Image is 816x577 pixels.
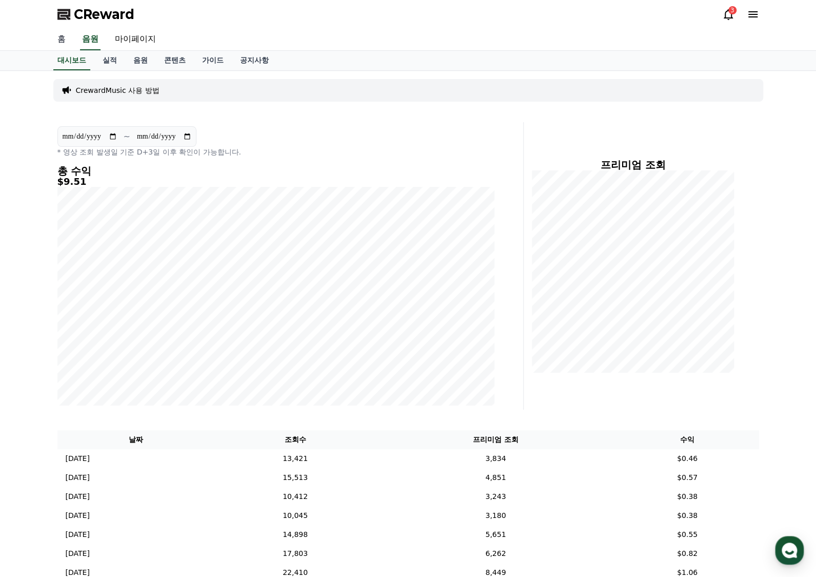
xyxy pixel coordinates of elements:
[156,51,194,70] a: 콘텐츠
[66,510,90,521] p: [DATE]
[215,430,376,449] th: 조회수
[57,147,494,157] p: * 영상 조회 발생일 기준 D+3일 이후 확인이 가능합니다.
[615,487,759,506] td: $0.38
[615,544,759,563] td: $0.82
[215,544,376,563] td: 17,803
[57,177,494,187] h5: $9.51
[194,51,232,70] a: 가이드
[68,325,132,351] a: 대화
[375,544,615,563] td: 6,262
[57,165,494,177] h4: 총 수익
[94,51,125,70] a: 실적
[728,6,737,14] div: 3
[375,487,615,506] td: 3,243
[32,341,38,349] span: 홈
[722,8,734,21] a: 3
[215,468,376,487] td: 15,513
[66,491,90,502] p: [DATE]
[375,430,615,449] th: 프리미엄 조회
[132,325,197,351] a: 설정
[3,325,68,351] a: 홈
[215,449,376,468] td: 13,421
[76,85,160,95] a: CrewardMusic 사용 방법
[615,468,759,487] td: $0.57
[53,51,90,70] a: 대시보드
[532,159,734,170] h4: 프리미엄 조회
[615,506,759,525] td: $0.38
[215,487,376,506] td: 10,412
[158,341,171,349] span: 설정
[615,449,759,468] td: $0.46
[125,51,156,70] a: 음원
[375,468,615,487] td: 4,851
[615,525,759,544] td: $0.55
[215,506,376,525] td: 10,045
[80,29,101,50] a: 음원
[57,430,215,449] th: 날짜
[66,453,90,464] p: [DATE]
[94,341,106,350] span: 대화
[66,548,90,559] p: [DATE]
[107,29,164,50] a: 마이페이지
[66,472,90,483] p: [DATE]
[232,51,277,70] a: 공지사항
[66,529,90,540] p: [DATE]
[375,506,615,525] td: 3,180
[74,6,134,23] span: CReward
[375,449,615,468] td: 3,834
[215,525,376,544] td: 14,898
[375,525,615,544] td: 5,651
[49,29,74,50] a: 홈
[124,130,130,143] p: ~
[615,430,759,449] th: 수익
[57,6,134,23] a: CReward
